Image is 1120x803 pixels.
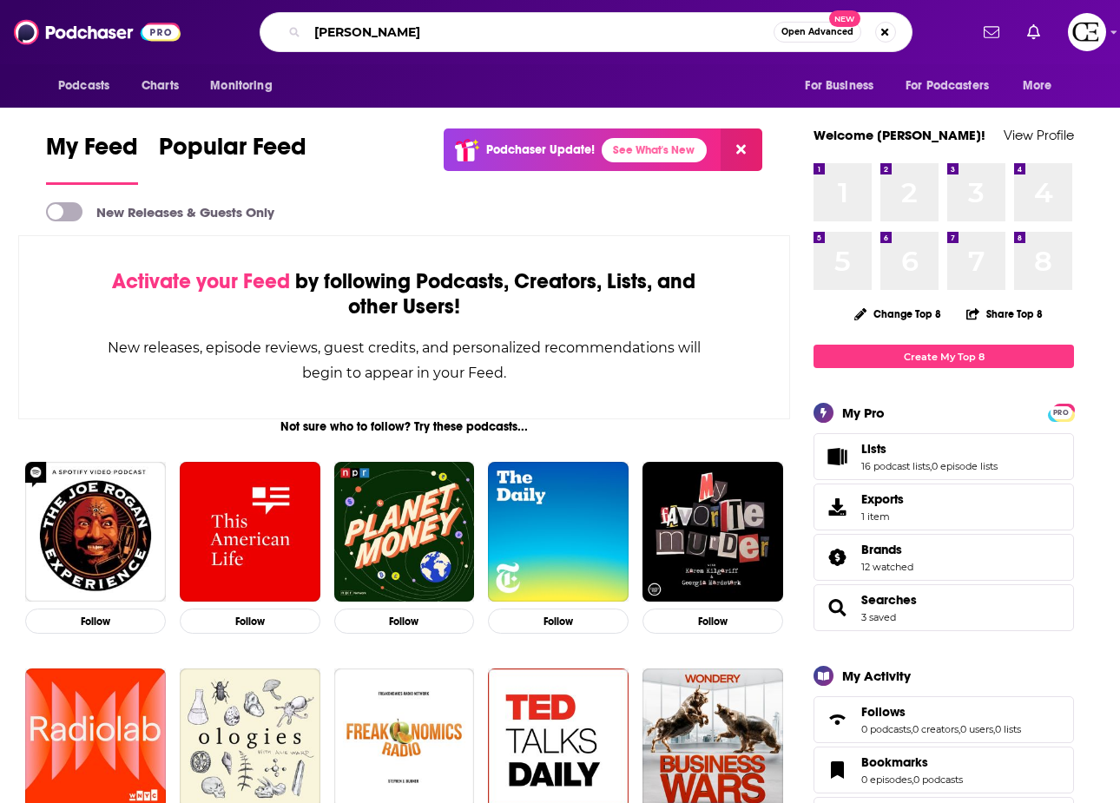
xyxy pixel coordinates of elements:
[1068,13,1106,51] span: Logged in as cozyearthaudio
[1023,74,1052,98] span: More
[861,723,911,735] a: 0 podcasts
[307,18,774,46] input: Search podcasts, credits, & more...
[642,609,783,634] button: Follow
[159,132,306,172] span: Popular Feed
[18,419,790,434] div: Not sure who to follow? Try these podcasts...
[602,138,707,162] a: See What's New
[46,202,274,221] a: New Releases & Guests Only
[334,609,475,634] button: Follow
[46,132,138,172] span: My Feed
[861,611,896,623] a: 3 saved
[965,297,1044,331] button: Share Top 8
[25,462,166,602] img: The Joe Rogan Experience
[142,74,179,98] span: Charts
[894,69,1014,102] button: open menu
[861,491,904,507] span: Exports
[814,127,985,143] a: Welcome [PERSON_NAME]!
[814,345,1074,368] a: Create My Top 8
[820,708,854,732] a: Follows
[861,441,886,457] span: Lists
[820,495,854,519] span: Exports
[488,462,629,602] img: The Daily
[912,723,959,735] a: 0 creators
[861,542,902,557] span: Brands
[861,754,928,770] span: Bookmarks
[861,704,906,720] span: Follows
[861,441,998,457] a: Lists
[977,17,1006,47] a: Show notifications dropdown
[180,462,320,602] img: This American Life
[486,142,595,157] p: Podchaser Update!
[180,609,320,634] button: Follow
[820,545,854,569] a: Brands
[861,773,912,786] a: 0 episodes
[913,773,963,786] a: 0 podcasts
[993,723,995,735] span: ,
[805,74,873,98] span: For Business
[106,269,702,319] div: by following Podcasts, Creators, Lists, and other Users!
[25,609,166,634] button: Follow
[842,668,911,684] div: My Activity
[861,460,930,472] a: 16 podcast lists
[906,74,989,98] span: For Podcasters
[820,758,854,782] a: Bookmarks
[912,773,913,786] span: ,
[159,132,306,185] a: Popular Feed
[960,723,993,735] a: 0 users
[1004,127,1074,143] a: View Profile
[814,484,1074,530] a: Exports
[911,723,912,735] span: ,
[842,405,885,421] div: My Pro
[820,444,854,469] a: Lists
[1011,69,1074,102] button: open menu
[14,16,181,49] img: Podchaser - Follow, Share and Rate Podcasts
[260,12,912,52] div: Search podcasts, credits, & more...
[814,584,1074,631] span: Searches
[130,69,189,102] a: Charts
[58,74,109,98] span: Podcasts
[814,433,1074,480] span: Lists
[112,268,290,294] span: Activate your Feed
[488,609,629,634] button: Follow
[793,69,895,102] button: open menu
[820,596,854,620] a: Searches
[861,704,1021,720] a: Follows
[1068,13,1106,51] img: User Profile
[814,534,1074,581] span: Brands
[814,696,1074,743] span: Follows
[844,303,952,325] button: Change Top 8
[46,132,138,185] a: My Feed
[930,460,932,472] span: ,
[198,69,294,102] button: open menu
[861,510,904,523] span: 1 item
[642,462,783,602] img: My Favorite Murder with Karen Kilgariff and Georgia Hardstark
[1051,405,1071,418] a: PRO
[106,335,702,385] div: New releases, episode reviews, guest credits, and personalized recommendations will begin to appe...
[210,74,272,98] span: Monitoring
[781,28,853,36] span: Open Advanced
[959,723,960,735] span: ,
[774,22,861,43] button: Open AdvancedNew
[46,69,132,102] button: open menu
[995,723,1021,735] a: 0 lists
[861,592,917,608] a: Searches
[861,542,913,557] a: Brands
[861,561,913,573] a: 12 watched
[932,460,998,472] a: 0 episode lists
[334,462,475,602] img: Planet Money
[829,10,860,27] span: New
[1020,17,1047,47] a: Show notifications dropdown
[814,747,1074,793] span: Bookmarks
[1068,13,1106,51] button: Show profile menu
[861,754,963,770] a: Bookmarks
